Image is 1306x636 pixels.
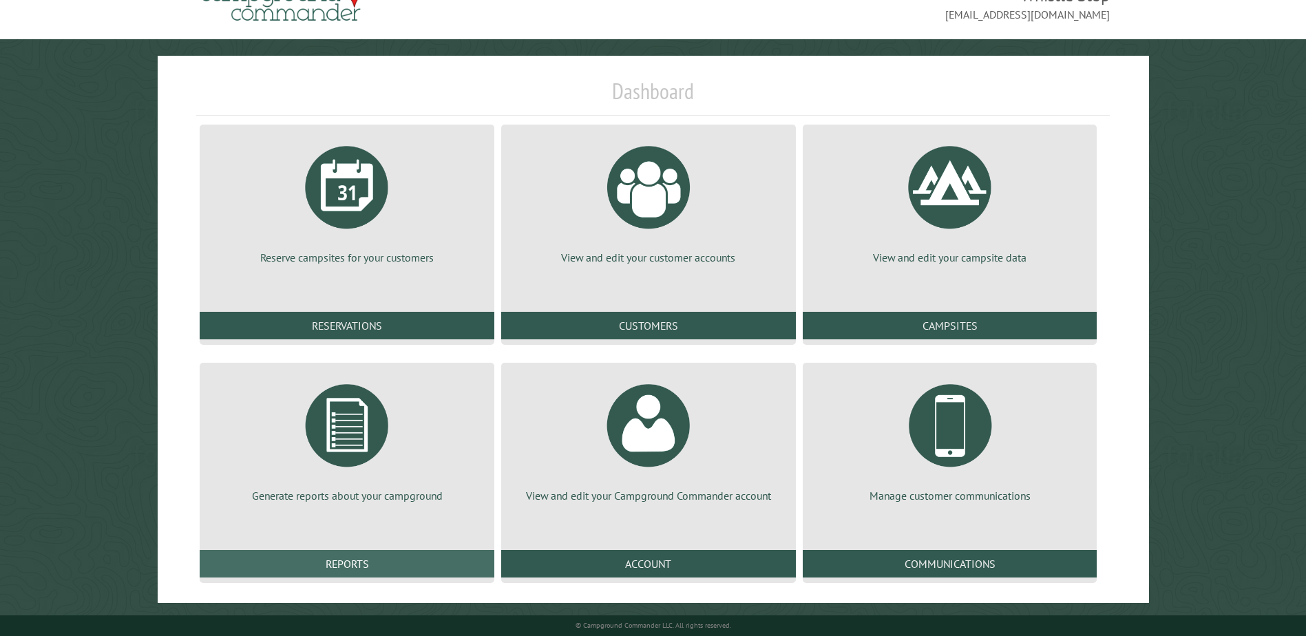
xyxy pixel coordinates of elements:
p: View and edit your campsite data [819,250,1081,265]
p: View and edit your customer accounts [518,250,779,265]
a: View and edit your customer accounts [518,136,779,265]
p: Generate reports about your campground [216,488,478,503]
a: Customers [501,312,796,339]
a: View and edit your Campground Commander account [518,374,779,503]
p: Reserve campsites for your customers [216,250,478,265]
a: Reserve campsites for your customers [216,136,478,265]
p: Manage customer communications [819,488,1081,503]
a: Reports [200,550,494,577]
a: Reservations [200,312,494,339]
a: Account [501,550,796,577]
h1: Dashboard [196,78,1109,116]
small: © Campground Commander LLC. All rights reserved. [576,621,731,630]
a: Campsites [803,312,1097,339]
p: View and edit your Campground Commander account [518,488,779,503]
a: Manage customer communications [819,374,1081,503]
a: Communications [803,550,1097,577]
a: Generate reports about your campground [216,374,478,503]
a: View and edit your campsite data [819,136,1081,265]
